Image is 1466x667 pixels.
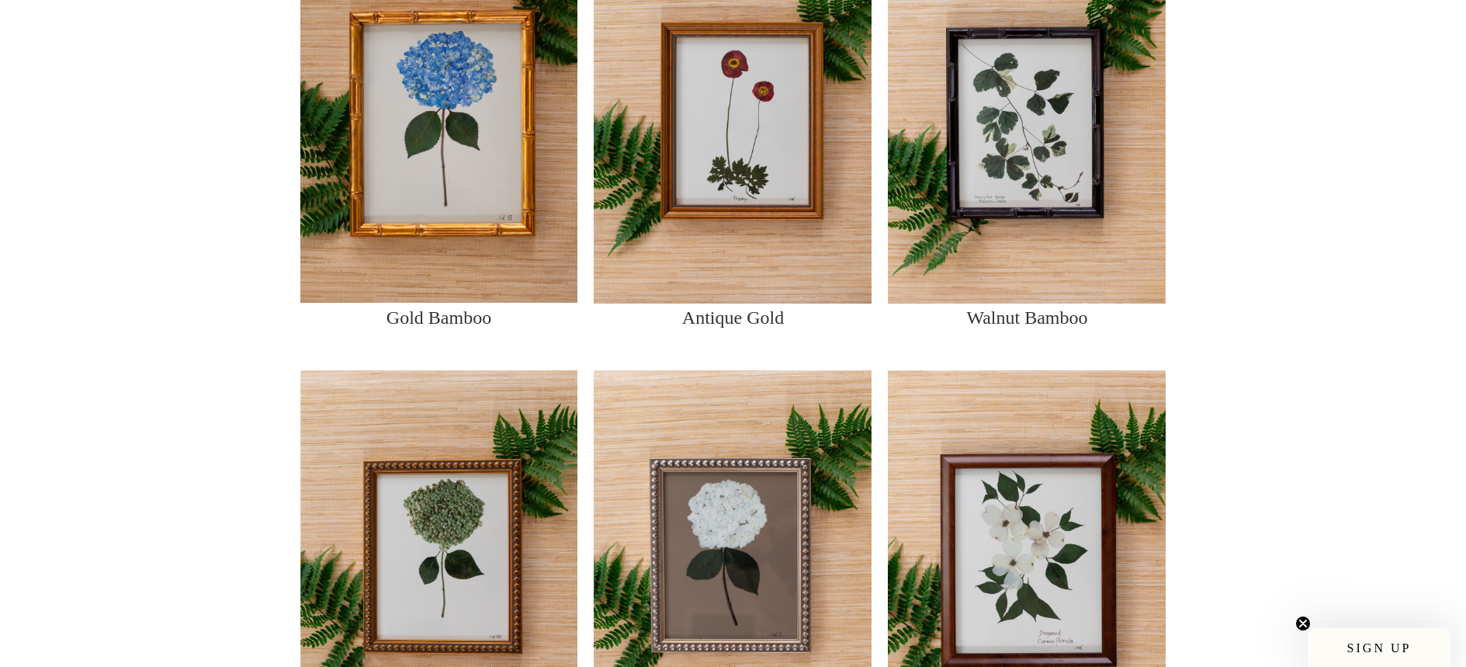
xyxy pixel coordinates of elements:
[1347,641,1412,655] span: SIGN UP
[966,304,1087,332] p: Walnut Bamboo
[386,304,491,332] p: Gold Bamboo
[1308,628,1450,667] div: SIGN UPClose teaser
[682,304,784,332] p: Antique Gold
[1295,616,1311,631] button: Close teaser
